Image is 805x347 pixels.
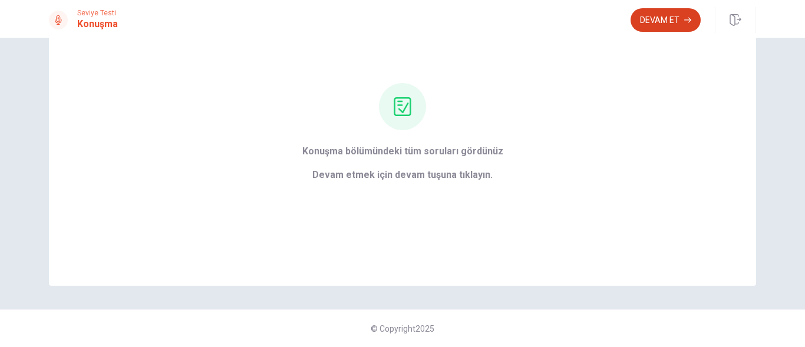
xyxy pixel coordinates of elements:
[371,324,434,333] span: © Copyright 2025
[631,8,701,32] button: Devam Et
[77,17,118,31] h1: Konuşma
[302,168,503,182] span: Devam etmek için devam tuşuna tıklayın.
[302,144,503,158] span: Konuşma bölümündeki tüm soruları gördünüz
[77,9,118,17] span: Seviye Testi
